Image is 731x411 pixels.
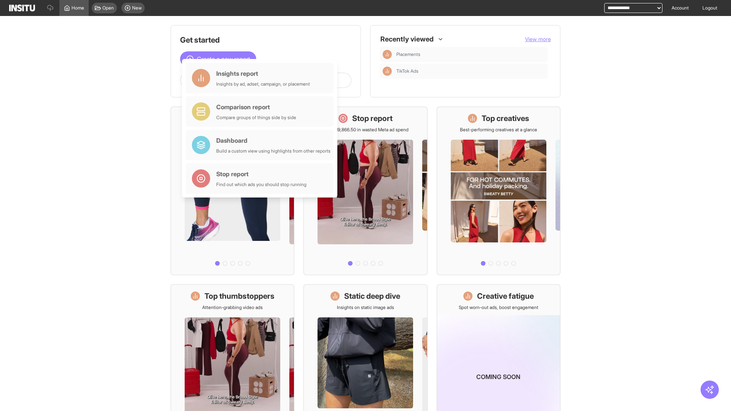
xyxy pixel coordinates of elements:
img: Logo [9,5,35,11]
p: Attention-grabbing video ads [202,304,263,311]
h1: Stop report [352,113,393,124]
div: Comparison report [216,102,296,112]
span: View more [525,36,551,42]
h1: Get started [180,35,351,45]
span: Placements [396,51,420,57]
a: Stop reportSave £19,866.50 in wasted Meta ad spend [303,107,427,275]
div: Insights [383,67,392,76]
div: Insights by ad, adset, campaign, or placement [216,81,310,87]
span: Create a new report [197,54,250,64]
span: Home [72,5,84,11]
h1: Static deep dive [344,291,400,301]
p: Best-performing creatives at a glance [460,127,537,133]
button: View more [525,35,551,43]
h1: Top creatives [482,113,529,124]
h1: Top thumbstoppers [204,291,275,301]
div: Build a custom view using highlights from other reports [216,148,330,154]
span: Placements [396,51,545,57]
span: TikTok Ads [396,68,545,74]
span: TikTok Ads [396,68,418,74]
div: Insights report [216,69,310,78]
div: Find out which ads you should stop running [216,182,306,188]
div: Dashboard [216,136,330,145]
button: Create a new report [180,51,256,67]
div: Stop report [216,169,306,178]
a: What's live nowSee all active ads instantly [171,107,294,275]
p: Save £19,866.50 in wasted Meta ad spend [322,127,409,133]
a: Top creativesBest-performing creatives at a glance [437,107,560,275]
p: Insights on static image ads [337,304,394,311]
div: Compare groups of things side by side [216,115,296,121]
span: Open [102,5,114,11]
span: New [132,5,142,11]
div: Insights [383,50,392,59]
